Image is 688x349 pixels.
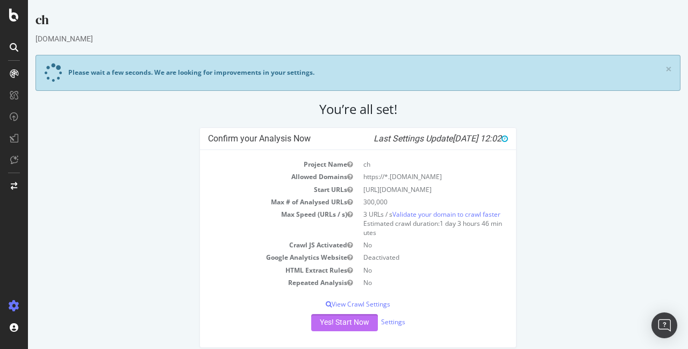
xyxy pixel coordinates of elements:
span: 1 day 3 hours 46 minutes [335,219,474,237]
td: 3 URLs / s Estimated crawl duration: [330,208,480,239]
button: Yes! Start Now [283,314,350,331]
span: [DATE] 12:02 [425,133,480,144]
div: Please wait a few seconds. We are looking for improvements in your settings. [40,68,286,77]
div: [DOMAIN_NAME] [8,33,653,44]
td: No [330,276,480,289]
td: Google Analytics Website [180,251,330,263]
td: HTML Extract Rules [180,264,330,276]
div: Open Intercom Messenger [651,312,677,338]
div: ch [8,11,653,33]
td: Deactivated [330,251,480,263]
td: No [330,264,480,276]
p: View Crawl Settings [180,300,480,309]
td: https://*.[DOMAIN_NAME] [330,170,480,183]
a: × [637,63,644,75]
h2: You’re all set! [8,102,653,117]
td: No [330,239,480,251]
td: [URL][DOMAIN_NAME] [330,183,480,196]
h4: Confirm your Analysis Now [180,133,480,144]
a: Validate your domain to crawl faster [364,210,472,219]
td: Start URLs [180,183,330,196]
td: 300,000 [330,196,480,208]
td: Max Speed (URLs / s) [180,208,330,239]
a: Settings [353,317,377,326]
td: Allowed Domains [180,170,330,183]
td: ch [330,158,480,170]
td: Project Name [180,158,330,170]
i: Last Settings Update [346,133,480,144]
td: Repeated Analysis [180,276,330,289]
td: Crawl JS Activated [180,239,330,251]
td: Max # of Analysed URLs [180,196,330,208]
